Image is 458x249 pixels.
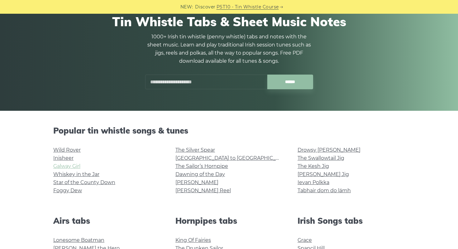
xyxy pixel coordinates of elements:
[175,237,211,243] a: King Of Fairies
[195,3,216,11] span: Discover
[175,163,228,169] a: The Sailor’s Hornpipe
[298,188,351,193] a: Tabhair dom do lámh
[298,179,329,185] a: Ievan Polkka
[53,14,405,29] h1: Tin Whistle Tabs & Sheet Music Notes
[175,188,231,193] a: [PERSON_NAME] Reel
[53,147,81,153] a: Wild Rover
[298,237,312,243] a: Grace
[53,155,74,161] a: Inisheer
[53,126,405,135] h2: Popular tin whistle songs & tunes
[53,188,82,193] a: Foggy Dew
[53,171,99,177] a: Whiskey in the Jar
[298,216,405,226] h2: Irish Songs tabs
[175,155,290,161] a: [GEOGRAPHIC_DATA] to [GEOGRAPHIC_DATA]
[145,33,313,65] p: 1000+ Irish tin whistle (penny whistle) tabs and notes with the sheet music. Learn and play tradi...
[298,147,360,153] a: Drowsy [PERSON_NAME]
[53,179,115,185] a: Star of the County Down
[298,155,344,161] a: The Swallowtail Jig
[175,147,215,153] a: The Silver Spear
[217,3,279,11] a: PST10 - Tin Whistle Course
[175,216,283,226] h2: Hornpipes tabs
[298,163,329,169] a: The Kesh Jig
[175,171,225,177] a: Dawning of the Day
[53,237,104,243] a: Lonesome Boatman
[53,163,80,169] a: Galway Girl
[298,171,349,177] a: [PERSON_NAME] Jig
[53,216,160,226] h2: Airs tabs
[180,3,193,11] span: NEW:
[175,179,218,185] a: [PERSON_NAME]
